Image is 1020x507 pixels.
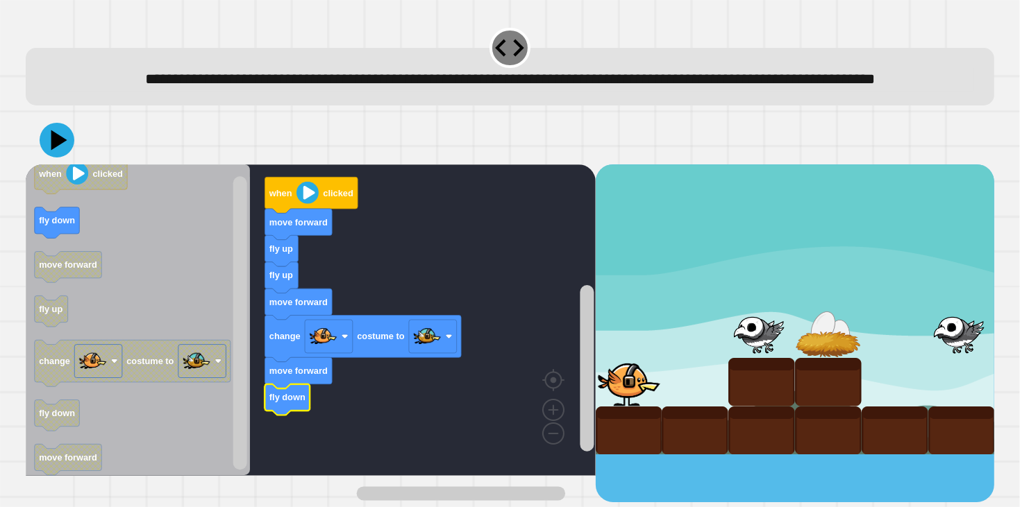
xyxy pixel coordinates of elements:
text: when [269,188,292,198]
text: fly down [269,393,306,403]
text: move forward [39,453,97,463]
text: when [38,169,62,179]
text: move forward [39,260,97,270]
text: clicked [323,188,353,198]
text: fly down [39,216,75,226]
text: fly up [39,304,62,315]
text: change [269,332,301,342]
text: fly up [269,270,293,281]
text: move forward [269,297,328,307]
text: costume to [357,332,404,342]
text: fly down [39,409,75,419]
text: costume to [126,356,174,367]
div: Blockly Workspace [26,164,596,501]
text: clicked [92,169,122,179]
text: move forward [269,366,328,376]
text: fly up [269,243,293,254]
text: change [39,356,70,367]
text: move forward [269,217,328,227]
